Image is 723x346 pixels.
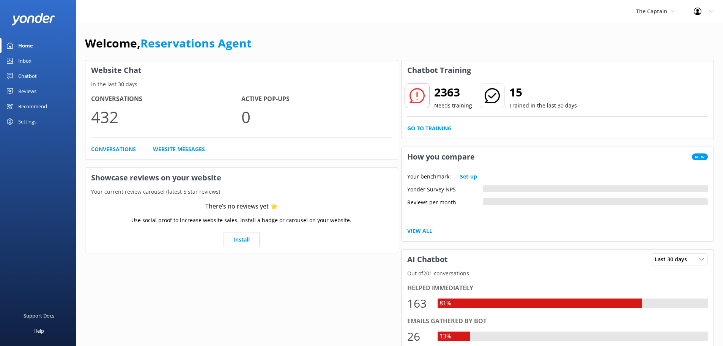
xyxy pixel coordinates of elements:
p: Out of 201 conversations [402,269,714,278]
div: There’s no reviews yet ⭐ [205,202,278,212]
span: The Captain [636,8,667,15]
div: 163 [407,294,430,313]
div: Inbox [18,53,32,68]
p: 432 [91,104,241,130]
a: Conversations [91,145,136,153]
div: Home [18,38,33,53]
div: Help [33,323,44,338]
h1: Welcome, [85,34,252,52]
div: Helped immediately [407,283,708,293]
div: Settings [18,114,36,129]
span: Last 30 days [655,255,691,264]
div: Emails gathered by bot [407,316,708,326]
a: Reservations Agent [140,35,252,51]
a: Go to Training [407,124,452,133]
a: View All [407,227,432,235]
div: Support Docs [24,308,54,323]
div: Reviews per month [407,198,483,205]
h4: Active Pop-ups [241,94,392,104]
p: Your benchmark: [407,172,451,181]
a: Website Messages [153,145,205,153]
h3: Chatbot Training [402,60,477,80]
div: 81% [438,299,453,308]
span: New [692,153,708,160]
h4: Conversations [91,94,241,104]
a: Install [224,232,260,247]
div: Reviews [18,84,36,99]
h3: Website Chat [85,60,398,80]
div: 26 [407,327,430,346]
h2: 15 [509,83,577,101]
p: Your current review carousel (latest 5 star reviews) [85,188,398,196]
h3: Showcase reviews on your website [85,168,398,188]
h2: 2363 [434,83,472,101]
h3: How you compare [402,147,480,167]
div: Yonder Survey NPS [407,185,483,192]
p: 0 [241,104,392,130]
p: Trained in the last 30 days [509,101,577,110]
p: In the last 30 days [85,80,398,88]
a: Set-up [460,172,477,181]
p: Use social proof to increase website sales. Install a badge or carousel on your website. [131,216,351,224]
p: Needs training [434,101,472,110]
div: Recommend [18,99,47,114]
img: yonder-white-logo.png [11,13,55,25]
h3: AI Chatbot [402,250,454,269]
div: 13% [438,332,453,341]
div: Chatbot [18,68,37,84]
